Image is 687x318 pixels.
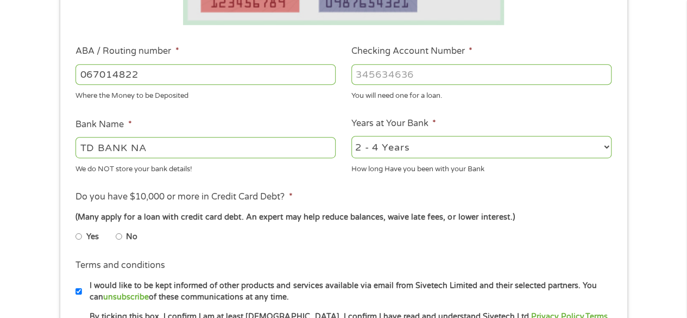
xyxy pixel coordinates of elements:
[75,191,292,203] label: Do you have $10,000 or more in Credit Card Debt?
[82,280,615,303] label: I would like to be kept informed of other products and services available via email from Sivetech...
[86,231,99,243] label: Yes
[351,160,612,174] div: How long Have you been with your Bank
[75,211,611,223] div: (Many apply for a loan with credit card debt. An expert may help reduce balances, waive late fees...
[351,118,436,129] label: Years at Your Bank
[103,292,149,302] a: unsubscribe
[351,64,612,85] input: 345634636
[75,46,179,57] label: ABA / Routing number
[351,87,612,102] div: You will need one for a loan.
[75,64,336,85] input: 263177916
[126,231,137,243] label: No
[75,87,336,102] div: Where the Money to be Deposited
[351,46,472,57] label: Checking Account Number
[75,260,165,271] label: Terms and conditions
[75,160,336,174] div: We do NOT store your bank details!
[75,119,131,130] label: Bank Name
